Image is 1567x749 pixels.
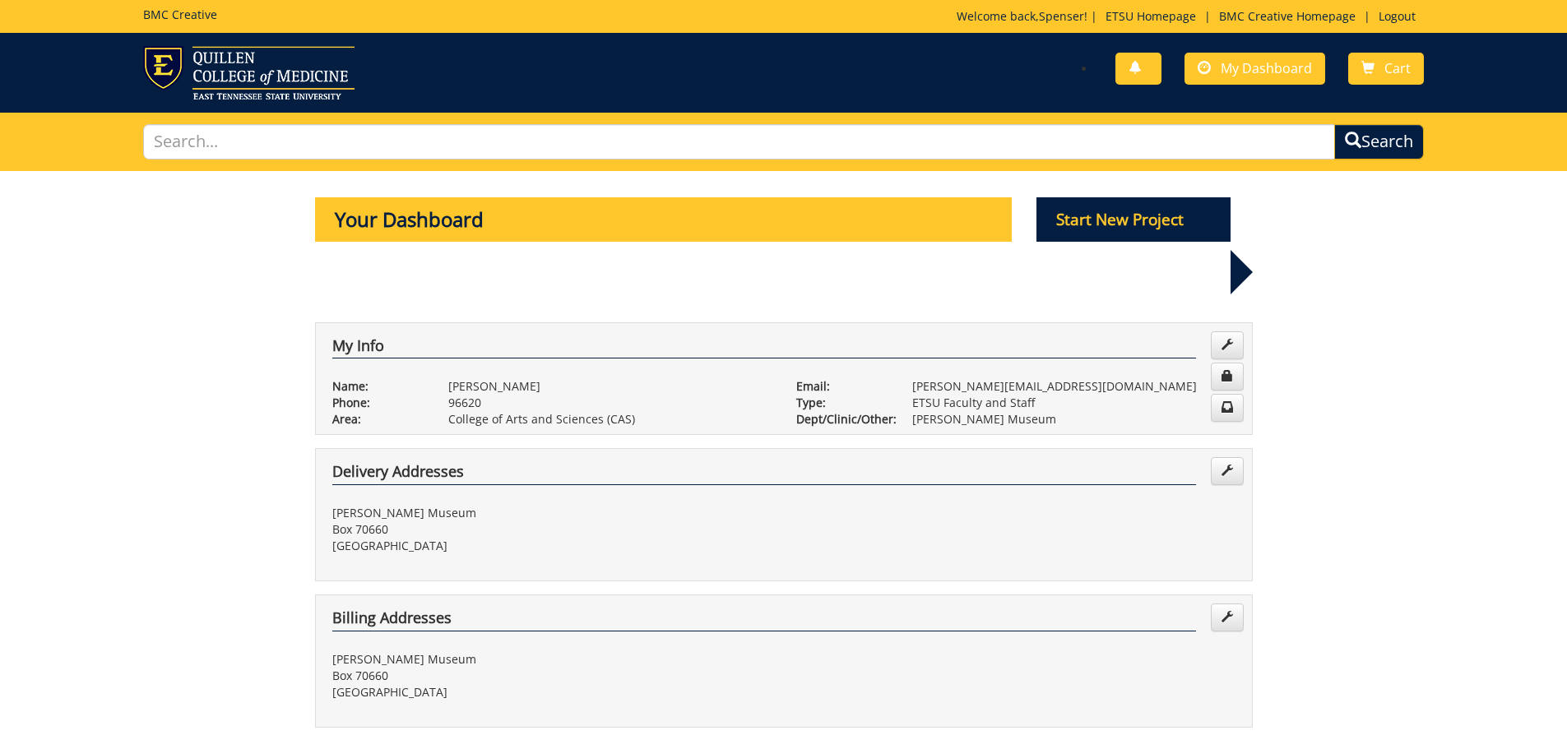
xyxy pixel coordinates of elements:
[143,46,355,99] img: ETSU logo
[1211,603,1244,631] a: Edit Addresses
[332,378,424,395] p: Name:
[332,521,772,538] p: Box 70660
[1097,8,1204,24] a: ETSU Homepage
[1221,59,1312,77] span: My Dashboard
[332,538,772,554] p: [GEOGRAPHIC_DATA]
[1211,394,1244,422] a: Change Communication Preferences
[912,411,1236,428] p: [PERSON_NAME] Museum
[912,395,1236,411] p: ETSU Faculty and Staff
[332,505,772,521] p: [PERSON_NAME] Museum
[332,651,772,668] p: [PERSON_NAME] Museum
[332,610,1196,631] h4: Billing Addresses
[796,395,888,411] p: Type:
[332,411,424,428] p: Area:
[796,411,888,428] p: Dept/Clinic/Other:
[448,411,772,428] p: College of Arts and Sciences (CAS)
[912,378,1236,395] p: [PERSON_NAME][EMAIL_ADDRESS][DOMAIN_NAME]
[1185,53,1325,85] a: My Dashboard
[1334,124,1424,160] button: Search
[1384,59,1411,77] span: Cart
[332,668,772,684] p: Box 70660
[143,124,1336,160] input: Search...
[1039,8,1084,24] a: Spenser
[1370,8,1424,24] a: Logout
[1348,53,1424,85] a: Cart
[332,338,1196,359] h4: My Info
[1036,197,1231,242] p: Start New Project
[1211,331,1244,359] a: Edit Info
[1036,213,1231,229] a: Start New Project
[448,378,772,395] p: [PERSON_NAME]
[332,395,424,411] p: Phone:
[1211,8,1364,24] a: BMC Creative Homepage
[332,684,772,700] p: [GEOGRAPHIC_DATA]
[796,378,888,395] p: Email:
[332,464,1196,485] h4: Delivery Addresses
[143,8,217,21] h5: BMC Creative
[448,395,772,411] p: 96620
[1211,363,1244,391] a: Change Password
[1211,457,1244,485] a: Edit Addresses
[957,8,1424,25] p: Welcome back, ! | | |
[315,197,1013,242] p: Your Dashboard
